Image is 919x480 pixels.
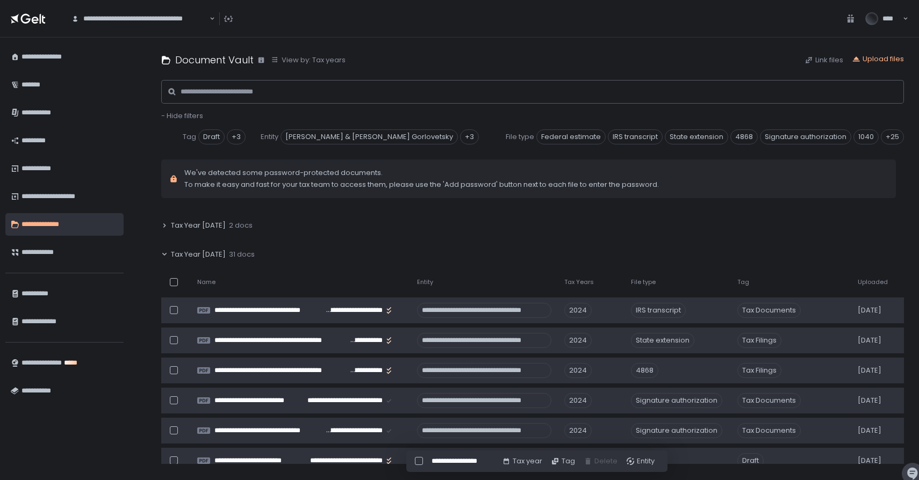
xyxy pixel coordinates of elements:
span: Tax Year [DATE] [171,250,226,259]
span: Tax Documents [737,393,801,408]
span: File type [506,132,534,142]
span: Entity [261,132,278,142]
span: Tax Year [DATE] [171,221,226,230]
span: State extension [665,129,728,144]
button: View by: Tax years [271,55,346,65]
button: Tax year [502,456,542,466]
span: Tax Filings [737,333,781,348]
span: 1040 [853,129,879,144]
div: +3 [227,129,246,144]
span: To make it easy and fast for your tax team to access them, please use the 'Add password' button n... [184,180,659,190]
span: File type [631,278,656,286]
span: 2 docs [229,221,253,230]
h1: Document Vault [175,53,254,67]
button: Entity [626,456,655,466]
span: [DATE] [858,426,881,435]
button: Tag [551,456,575,466]
div: 2024 [564,363,592,378]
div: 2024 [564,423,592,438]
button: Link files [805,55,843,65]
div: 2024 [564,303,592,318]
div: 2024 [564,393,592,408]
span: Tag [737,278,749,286]
span: Draft [737,453,764,468]
span: [PERSON_NAME] & [PERSON_NAME] Gorlovetsky [281,129,458,144]
div: Signature authorization [631,393,722,408]
span: Tax Documents [737,423,801,438]
div: +25 [881,129,904,144]
span: Tax Filings [737,363,781,378]
span: [DATE] [858,456,881,466]
span: Uploaded [858,278,888,286]
span: Draft [198,129,225,144]
span: Name [197,278,216,286]
div: IRS transcript [631,303,686,318]
button: Upload files [852,54,904,64]
span: 4868 [730,129,758,144]
span: Tax Documents [737,303,801,318]
div: 2024 [564,333,592,348]
span: Signature authorization [760,129,851,144]
span: [DATE] [858,366,881,375]
span: Tag [183,132,196,142]
span: Tax Years [564,278,594,286]
span: [DATE] [858,306,881,315]
span: [DATE] [858,396,881,405]
div: 4868 [631,363,658,378]
span: IRS transcript [608,129,663,144]
div: Signature authorization [631,423,722,438]
div: State extension [631,333,694,348]
span: Entity [417,278,433,286]
button: - Hide filters [161,111,203,121]
span: We've detected some password-protected documents. [184,168,659,178]
span: 31 docs [229,250,255,259]
div: +3 [460,129,479,144]
div: Search for option [64,8,215,30]
span: Federal estimate [536,129,606,144]
span: [DATE] [858,336,881,345]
